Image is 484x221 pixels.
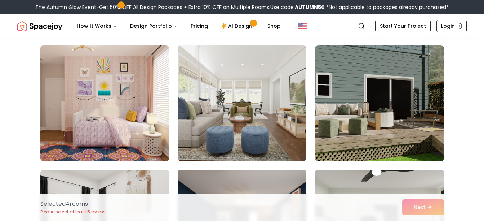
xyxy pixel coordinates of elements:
[40,209,106,215] p: Please select at least 5 rooms
[178,45,306,161] img: Room room-44
[315,45,444,161] img: Room room-45
[270,4,325,11] span: Use code:
[215,19,260,33] a: AI Design
[124,19,183,33] button: Design Portfolio
[71,19,123,33] button: How It Works
[40,200,106,208] p: Selected 4 room s
[295,4,325,11] b: AUTUMN50
[262,19,287,33] a: Shop
[436,19,467,32] a: Login
[185,19,214,33] a: Pricing
[17,14,467,38] nav: Global
[35,4,449,11] div: The Autumn Glow Event-Get 50% OFF All Design Packages + Extra 10% OFF on Multiple Rooms.
[17,19,62,33] a: Spacejoy
[71,19,287,33] nav: Main
[17,19,62,33] img: Spacejoy Logo
[325,4,449,11] span: *Not applicable to packages already purchased*
[37,43,172,164] img: Room room-43
[298,22,307,30] img: United States
[375,19,431,32] a: Start Your Project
